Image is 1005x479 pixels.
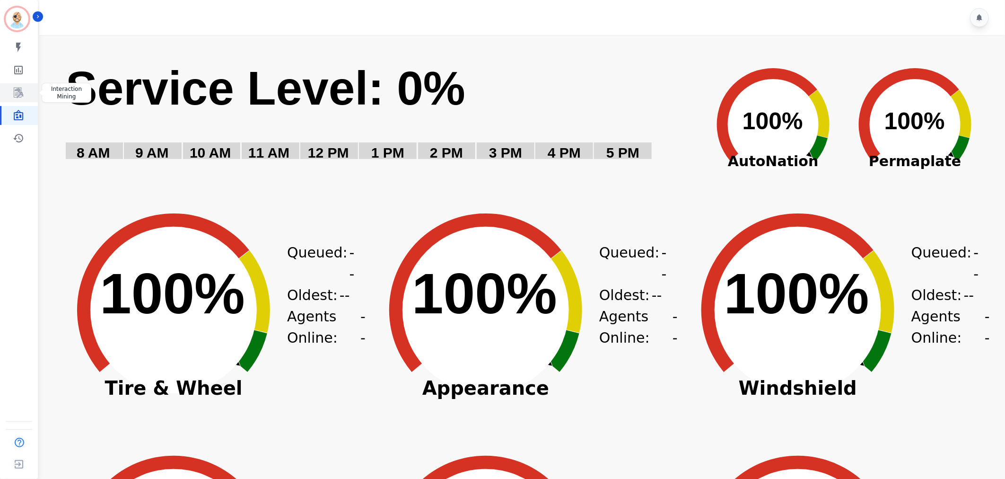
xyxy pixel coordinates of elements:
text: 2 PM [430,145,463,160]
div: Queued: [599,242,670,284]
span: -- [340,284,350,306]
span: -- [360,306,367,348]
text: Service Level: 0% [66,62,465,115]
text: 100% [412,262,557,325]
span: -- [350,242,358,284]
div: Queued: [287,242,358,284]
div: Queued: [911,242,982,284]
span: -- [662,242,670,284]
div: Agents Online: [287,306,367,348]
text: 5 PM [606,145,639,160]
div: Oldest: [287,284,358,306]
text: 100% [100,262,245,325]
text: 1 PM [371,145,404,160]
span: Windshield [680,383,916,393]
text: 100% [743,108,803,134]
span: -- [964,284,974,306]
svg: Service Level: 0% [65,60,700,176]
div: Agents Online: [599,306,680,348]
span: Appearance [367,383,604,393]
img: Bordered avatar [6,8,28,30]
div: Agents Online: [911,306,992,348]
text: 100% [724,262,869,325]
span: -- [673,306,680,348]
span: AutoNation [702,151,844,172]
text: 3 PM [489,145,522,160]
span: -- [652,284,662,306]
span: Tire & Wheel [55,383,292,393]
span: -- [974,242,982,284]
text: 100% [884,108,945,134]
div: Oldest: [911,284,982,306]
div: Oldest: [599,284,670,306]
text: 8 AM [77,145,110,160]
text: 10 AM [190,145,231,160]
text: 4 PM [548,145,581,160]
text: 11 AM [248,145,289,160]
text: 12 PM [308,145,349,160]
span: -- [985,306,992,348]
text: 9 AM [135,145,169,160]
span: Permaplate [844,151,986,172]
